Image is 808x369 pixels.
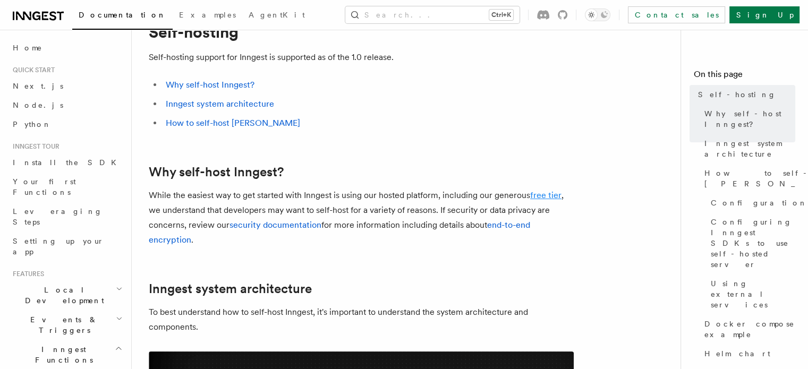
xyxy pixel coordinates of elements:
span: Leveraging Steps [13,207,103,226]
a: Install the SDK [8,153,125,172]
a: How to self-host [PERSON_NAME] [166,118,300,128]
a: Leveraging Steps [8,202,125,231]
h1: Self-hosting [149,22,574,41]
a: Your first Functions [8,172,125,202]
span: Examples [179,11,236,19]
p: While the easiest way to get started with Inngest is using our hosted platform, including our gen... [149,188,574,247]
span: Why self-host Inngest? [704,108,795,130]
span: Helm chart [704,348,770,359]
span: AgentKit [249,11,305,19]
span: Setting up your app [13,237,104,256]
a: security documentation [229,220,321,230]
a: Why self-host Inngest? [166,80,254,90]
a: Configuring Inngest SDKs to use self-hosted server [707,212,795,274]
a: Documentation [72,3,173,30]
a: Home [8,38,125,57]
span: Documentation [79,11,166,19]
span: Python [13,120,52,128]
span: Events & Triggers [8,314,116,336]
span: Install the SDK [13,158,123,167]
a: Why self-host Inngest? [149,165,284,179]
button: Search...Ctrl+K [345,6,520,23]
a: Helm chart [700,344,795,363]
span: Using external services [711,278,795,310]
span: Next.js [13,82,63,90]
a: How to self-host [PERSON_NAME] [700,164,795,193]
span: Configuring Inngest SDKs to use self-hosted server [711,217,795,270]
a: Inngest system architecture [166,99,274,109]
span: Node.js [13,101,63,109]
a: Docker compose example [700,314,795,344]
span: Inngest tour [8,142,59,151]
span: Home [13,42,42,53]
a: Sign Up [729,6,800,23]
a: Setting up your app [8,231,125,261]
span: Inngest Functions [8,344,115,365]
button: Toggle dark mode [585,8,610,21]
a: Next.js [8,76,125,96]
span: Quick start [8,66,55,74]
p: Self-hosting support for Inngest is supported as of the 1.0 release. [149,50,574,65]
span: Inngest system architecture [704,138,795,159]
a: Examples [173,3,242,29]
a: Using external services [707,274,795,314]
span: Configuration [711,198,807,208]
span: Your first Functions [13,177,76,196]
button: Events & Triggers [8,310,125,340]
h4: On this page [694,68,795,85]
a: Self-hosting [694,85,795,104]
a: free tier [530,190,562,200]
a: Inngest system architecture [149,281,312,296]
span: Docker compose example [704,319,795,340]
span: Features [8,270,44,278]
a: AgentKit [242,3,311,29]
span: Self-hosting [698,89,776,100]
a: Contact sales [628,6,725,23]
span: Local Development [8,285,116,306]
kbd: Ctrl+K [489,10,513,20]
a: Configuration [707,193,795,212]
a: Inngest system architecture [700,134,795,164]
button: Local Development [8,280,125,310]
a: Node.js [8,96,125,115]
a: Why self-host Inngest? [700,104,795,134]
p: To best understand how to self-host Inngest, it's important to understand the system architecture... [149,305,574,334]
a: Python [8,115,125,134]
